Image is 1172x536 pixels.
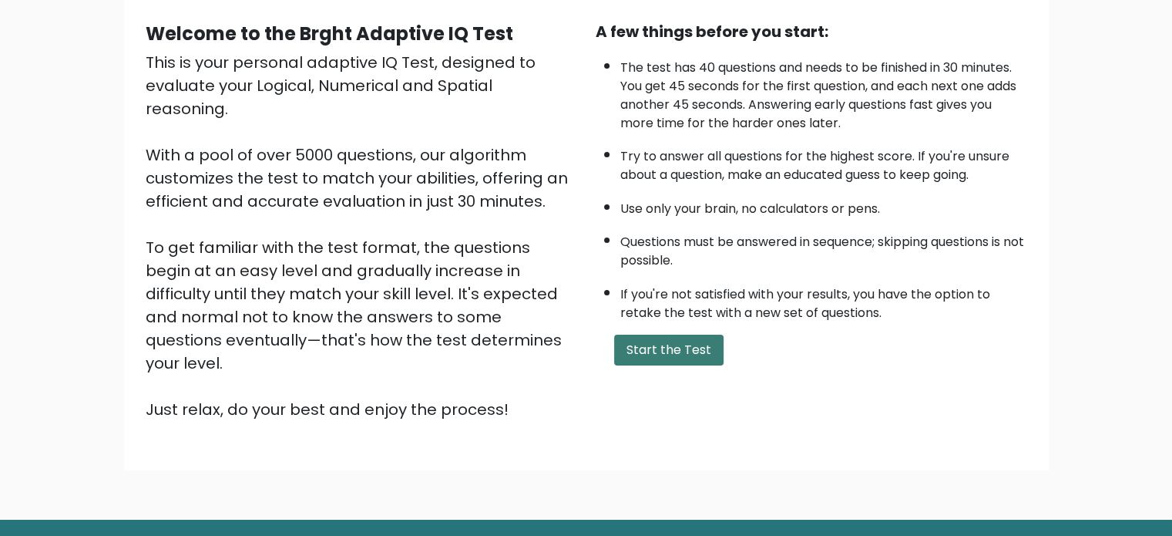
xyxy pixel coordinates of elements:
div: This is your personal adaptive IQ Test, designed to evaluate your Logical, Numerical and Spatial ... [146,51,577,421]
b: Welcome to the Brght Adaptive IQ Test [146,21,513,46]
div: A few things before you start: [596,20,1027,43]
button: Start the Test [614,335,724,366]
li: The test has 40 questions and needs to be finished in 30 minutes. You get 45 seconds for the firs... [620,51,1027,133]
li: Questions must be answered in sequence; skipping questions is not possible. [620,225,1027,270]
li: Try to answer all questions for the highest score. If you're unsure about a question, make an edu... [620,140,1027,184]
li: Use only your brain, no calculators or pens. [620,192,1027,218]
li: If you're not satisfied with your results, you have the option to retake the test with a new set ... [620,278,1027,322]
